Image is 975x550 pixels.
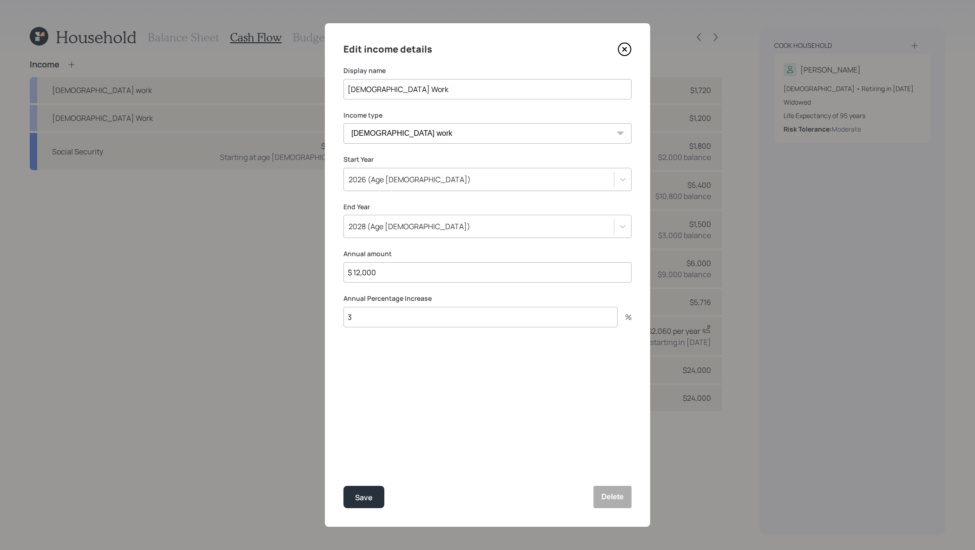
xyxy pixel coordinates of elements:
[343,66,632,75] label: Display name
[349,174,471,185] div: 2026 (Age [DEMOGRAPHIC_DATA])
[343,202,632,212] label: End Year
[343,486,384,508] button: Save
[343,111,632,120] label: Income type
[355,491,373,504] div: Save
[349,221,470,232] div: 2028 (Age [DEMOGRAPHIC_DATA])
[343,42,432,57] h4: Edit income details
[343,249,632,258] label: Annual amount
[343,155,632,164] label: Start Year
[593,486,632,508] button: Delete
[343,294,632,303] label: Annual Percentage Increase
[618,313,632,321] div: %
